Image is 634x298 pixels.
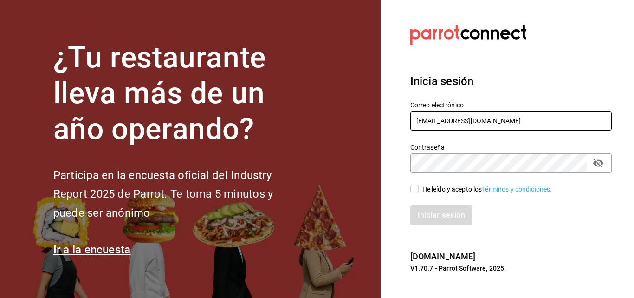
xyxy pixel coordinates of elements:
[53,166,304,223] h2: Participa en la encuesta oficial del Industry Report 2025 de Parrot. Te toma 5 minutos y puede se...
[410,102,612,108] label: Correo electrónico
[410,73,612,90] h3: Inicia sesión
[410,264,612,273] p: V1.70.7 - Parrot Software, 2025.
[410,111,612,131] input: Ingresa tu correo electrónico
[53,40,304,147] h1: ¿Tu restaurante lleva más de un año operando?
[422,185,552,194] div: He leído y acepto los
[410,252,476,261] a: [DOMAIN_NAME]
[410,144,612,151] label: Contraseña
[53,243,131,256] a: Ir a la encuesta
[482,185,552,193] a: Términos y condiciones.
[590,155,606,171] button: passwordField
